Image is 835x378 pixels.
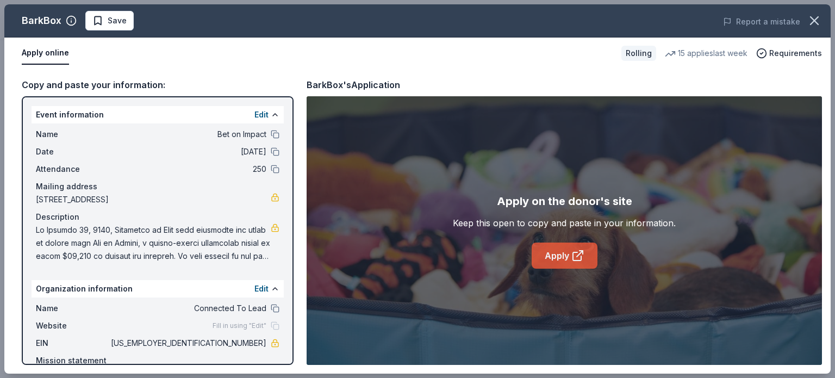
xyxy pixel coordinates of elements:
div: 15 applies last week [665,47,747,60]
span: EIN [36,337,109,350]
div: Copy and paste your information: [22,78,294,92]
div: BarkBox's Application [307,78,400,92]
div: Rolling [621,46,656,61]
div: Description [36,210,279,224]
span: Attendance [36,163,109,176]
span: Date [36,145,109,158]
span: Name [36,302,109,315]
span: [STREET_ADDRESS] [36,193,271,206]
span: [DATE] [109,145,266,158]
button: Report a mistake [723,15,800,28]
div: Apply on the donor's site [497,193,632,210]
span: Fill in using "Edit" [213,321,266,330]
span: [US_EMPLOYER_IDENTIFICATION_NUMBER] [109,337,266,350]
div: Keep this open to copy and paste in your information. [453,216,676,230]
div: Event information [32,106,284,123]
span: Save [108,14,127,27]
button: Apply online [22,42,69,65]
span: Lo Ipsumdo 39, 9140, Sitametco ad Elit sedd eiusmodte inc utlab et dolore magn Ali en Admini, v q... [36,224,271,263]
span: 250 [109,163,266,176]
button: Requirements [756,47,822,60]
span: Bet on Impact [109,128,266,141]
button: Save [85,11,134,30]
button: Edit [254,108,269,121]
span: Name [36,128,109,141]
div: Organization information [32,280,284,298]
div: Mission statement [36,354,279,367]
span: Connected To Lead [109,302,266,315]
button: Edit [254,282,269,295]
span: Requirements [769,47,822,60]
span: Website [36,319,109,332]
div: Mailing address [36,180,279,193]
div: BarkBox [22,12,61,29]
a: Apply [532,243,597,269]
